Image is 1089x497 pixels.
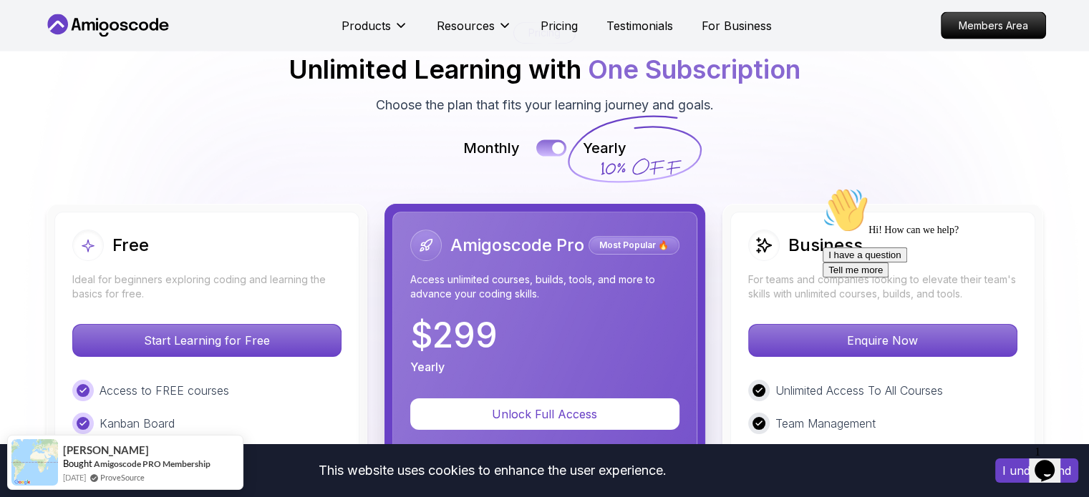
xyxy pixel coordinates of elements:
iframe: chat widget [817,182,1075,433]
p: Most Popular 🔥 [591,238,677,252]
img: provesource social proof notification image [11,439,58,486]
p: Yearly [410,358,445,375]
button: Products [342,17,408,46]
div: 👋Hi! How can we help?I have a questionTell me more [6,6,263,96]
a: Members Area [941,12,1046,39]
a: Start Learning for Free [72,333,342,348]
h2: Amigoscode Pro [450,234,584,257]
p: Monthly [463,138,520,158]
span: Bought [63,458,92,469]
p: Enquire Now [749,325,1017,356]
a: ProveSource [100,471,145,483]
p: Team Management [775,415,876,432]
button: Accept cookies [995,458,1078,483]
span: One Subscription [588,54,800,85]
button: Unlock Full Access [410,398,679,430]
p: Members Area [942,13,1045,39]
p: Kanban Board [100,415,175,432]
button: I have a question [6,66,90,81]
span: [PERSON_NAME] [63,444,149,456]
p: Unlimited Access To All Courses [775,382,943,399]
p: Resources [437,17,495,34]
p: Ideal for beginners exploring coding and learning the basics for free. [72,272,342,301]
h2: Free [112,234,149,257]
h2: Unlimited Learning with [289,55,800,84]
button: Start Learning for Free [72,324,342,357]
a: Enquire Now [748,333,1017,348]
p: Access to FREE courses [100,382,229,399]
p: For teams and companies looking to elevate their team's skills with unlimited courses, builds, an... [748,272,1017,301]
h2: Business [788,234,863,257]
span: Hi! How can we help? [6,43,142,54]
p: Start Learning for Free [73,325,341,356]
a: Pricing [541,17,578,34]
p: Access unlimited courses, builds, tools, and more to advance your coding skills. [410,272,679,301]
div: This website uses cookies to enhance the user experience. [11,455,974,486]
p: $ 299 [410,318,498,353]
button: Tell me more [6,81,72,96]
a: Testimonials [606,17,673,34]
a: For Business [702,17,772,34]
iframe: chat widget [1029,440,1075,483]
a: Unlock Full Access [410,407,679,421]
a: Amigoscode PRO Membership [94,458,210,469]
button: Enquire Now [748,324,1017,357]
span: [DATE] [63,471,86,483]
img: :wave: [6,6,52,51]
p: Choose the plan that fits your learning journey and goals. [376,95,714,115]
p: Unlock Full Access [427,405,662,423]
button: Resources [437,17,512,46]
p: Products [342,17,391,34]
